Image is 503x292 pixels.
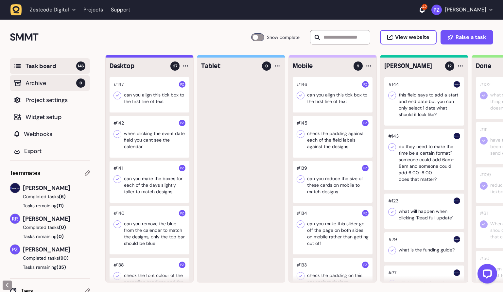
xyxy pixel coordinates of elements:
[111,7,130,13] a: Support
[293,61,349,71] h4: Mobile
[179,165,185,171] img: Paris Zisis
[24,129,85,139] span: Webhooks
[267,33,300,41] span: Show complete
[201,61,257,71] h4: Tablet
[10,75,90,91] button: Archive0
[10,202,90,209] button: Tasks remaining(11)
[10,29,251,45] h2: SMMT
[57,203,64,209] span: (11)
[10,255,85,261] button: Completed tasks(90)
[472,261,500,289] iframe: LiveChat chat widget
[10,92,90,108] button: Project settings
[384,61,441,71] h4: Harry
[10,214,20,224] img: Riki-leigh Robinson
[76,61,85,71] span: 146
[362,262,369,268] img: Paris Zisis
[26,78,76,88] span: Archive
[83,4,103,16] a: Projects
[448,63,452,69] span: 12
[395,35,429,40] span: View website
[23,183,90,193] span: [PERSON_NAME]
[59,224,66,230] span: (0)
[59,194,66,199] span: (6)
[265,63,268,69] span: 0
[422,4,427,10] div: 42
[30,7,69,13] span: Zestcode Digital
[454,269,460,276] img: Harry Robinson
[179,262,185,268] img: Paris Zisis
[10,126,90,142] button: Webhooks
[10,168,40,178] span: Teammates
[454,236,460,243] img: Harry Robinson
[179,81,185,88] img: Paris Zisis
[445,7,486,13] p: [PERSON_NAME]
[431,5,442,15] img: Paris Zisis
[362,81,369,88] img: Paris Zisis
[76,78,85,88] span: 0
[357,63,359,69] span: 9
[362,165,369,171] img: Paris Zisis
[179,210,185,216] img: Paris Zisis
[59,255,69,261] span: (90)
[10,4,79,16] button: Zestcode Digital
[10,58,90,74] button: Task board146
[10,143,90,159] button: Export
[456,35,486,40] span: Raise a task
[362,210,369,216] img: Paris Zisis
[57,233,64,239] span: (0)
[10,109,90,125] button: Widget setup
[57,264,66,270] span: (35)
[454,81,460,88] img: Harry Robinson
[23,245,90,254] span: [PERSON_NAME]
[179,120,185,126] img: Paris Zisis
[441,30,493,44] button: Raise a task
[454,133,460,139] img: Harry Robinson
[10,183,20,193] img: Harry Robinson
[362,120,369,126] img: Paris Zisis
[431,5,493,15] button: [PERSON_NAME]
[26,61,76,71] span: Task board
[24,146,85,156] span: Export
[10,245,20,254] img: Paris Zisis
[10,224,85,231] button: Completed tasks(0)
[454,198,460,204] img: Harry Robinson
[26,112,85,122] span: Widget setup
[10,193,85,200] button: Completed tasks(6)
[380,30,437,44] button: View website
[26,95,85,105] span: Project settings
[10,233,90,240] button: Tasks remaining(0)
[110,61,166,71] h4: Desktop
[23,214,90,223] span: [PERSON_NAME]
[173,63,177,69] span: 27
[10,264,90,270] button: Tasks remaining(35)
